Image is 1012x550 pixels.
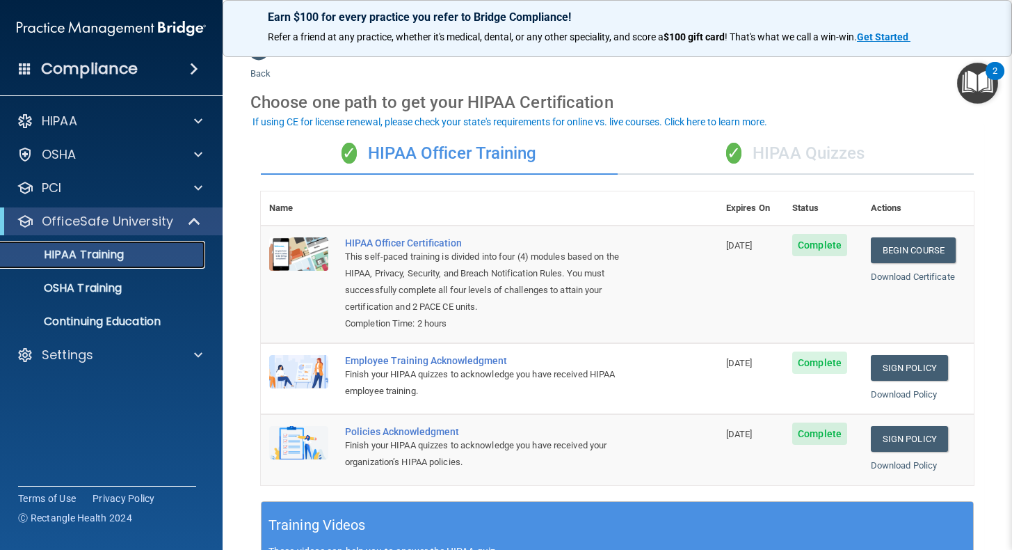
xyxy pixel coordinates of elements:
p: OSHA Training [9,281,122,295]
p: HIPAA Training [9,248,124,262]
div: Finish your HIPAA quizzes to acknowledge you have received your organization’s HIPAA policies. [345,437,648,471]
span: Ⓒ Rectangle Health 2024 [18,511,132,525]
div: Employee Training Acknowledgment [345,355,648,366]
div: If using CE for license renewal, please check your state's requirements for online vs. live cours... [252,117,767,127]
button: If using CE for license renewal, please check your state's requirements for online vs. live cours... [250,115,769,129]
th: Expires On [718,191,784,226]
div: 2 [993,71,997,89]
span: Refer a friend at any practice, whether it's medical, dental, or any other speciality, and score a [268,31,664,42]
div: HIPAA Quizzes [618,133,974,175]
a: Begin Course [871,237,956,263]
a: Settings [17,347,202,363]
p: HIPAA [42,113,77,129]
span: [DATE] [726,429,753,439]
span: ✓ [726,143,741,164]
a: Privacy Policy [93,492,155,505]
span: Complete [792,234,847,256]
div: Completion Time: 2 hours [345,315,648,332]
h4: Compliance [41,59,138,79]
span: ! That's what we call a win-win. [725,31,857,42]
a: OSHA [17,146,202,163]
h5: Training Videos [268,513,366,537]
a: PCI [17,180,202,196]
strong: Get Started [857,31,908,42]
span: Complete [792,352,847,374]
a: Sign Policy [871,426,948,452]
th: Actions [862,191,974,226]
p: Settings [42,347,93,363]
p: PCI [42,180,61,196]
a: OfficeSafe University [17,213,202,230]
button: Open Resource Center, 2 new notifications [957,63,998,104]
th: Status [784,191,862,226]
a: HIPAA Officer Certification [345,237,648,249]
a: Download Policy [871,460,938,471]
p: OSHA [42,146,77,163]
span: Complete [792,423,847,445]
a: Get Started [857,31,910,42]
a: Download Policy [871,389,938,400]
span: [DATE] [726,240,753,251]
a: Back [250,52,271,79]
th: Name [261,191,337,226]
div: Finish your HIPAA quizzes to acknowledge you have received HIPAA employee training. [345,366,648,400]
a: HIPAA [17,113,202,129]
a: Terms of Use [18,492,76,505]
img: PMB logo [17,15,206,42]
a: Sign Policy [871,355,948,381]
p: OfficeSafe University [42,213,173,230]
strong: $100 gift card [664,31,725,42]
p: Continuing Education [9,315,199,329]
div: Choose one path to get your HIPAA Certification [250,82,984,123]
span: [DATE] [726,358,753,368]
span: ✓ [342,143,357,164]
p: Earn $100 for every practice you refer to Bridge Compliance! [268,10,967,24]
a: Download Certificate [871,272,955,282]
div: This self-paced training is divided into four (4) modules based on the HIPAA, Privacy, Security, ... [345,249,648,315]
div: Policies Acknowledgment [345,426,648,437]
div: HIPAA Officer Training [261,133,618,175]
